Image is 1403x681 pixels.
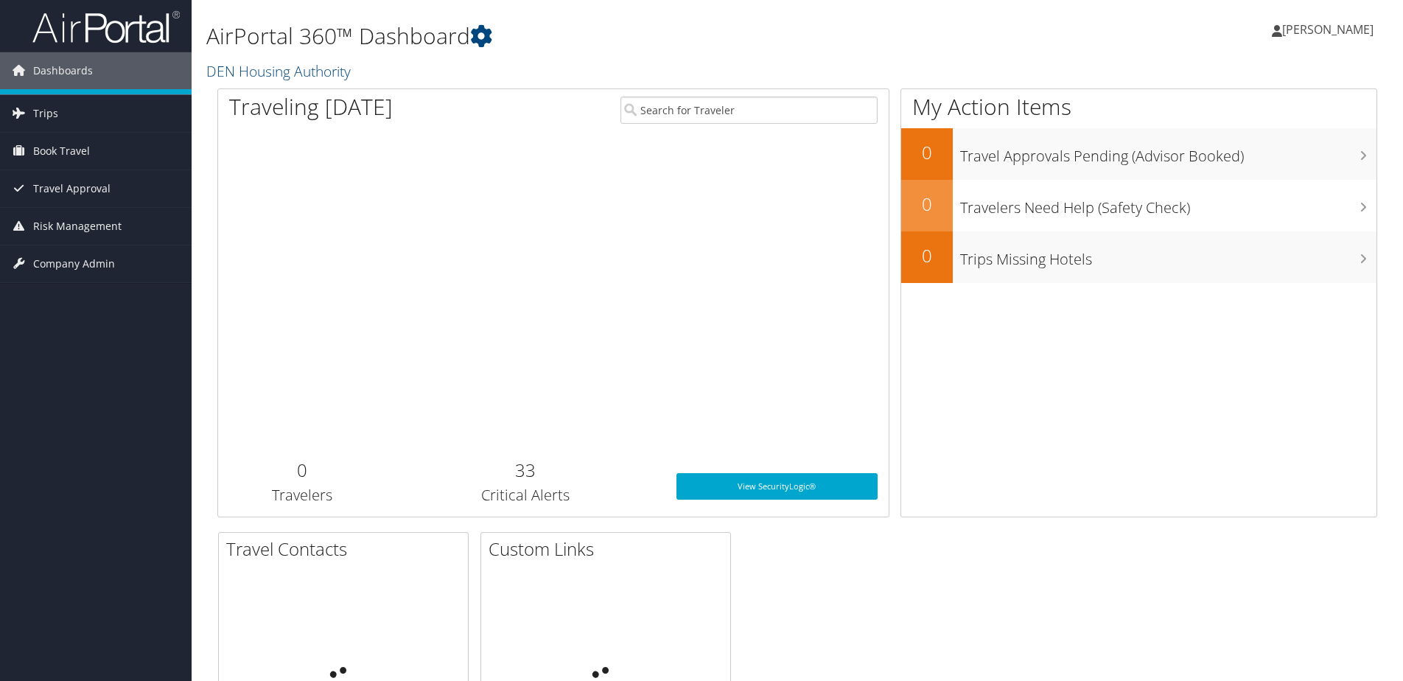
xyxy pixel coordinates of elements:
a: View SecurityLogic® [676,473,878,500]
span: Book Travel [33,133,90,170]
h3: Travel Approvals Pending (Advisor Booked) [960,139,1376,167]
h3: Critical Alerts [396,485,654,506]
a: [PERSON_NAME] [1272,7,1388,52]
span: Travel Approval [33,170,111,207]
span: Dashboards [33,52,93,89]
span: Trips [33,95,58,132]
h2: 0 [901,243,953,268]
span: Company Admin [33,245,115,282]
a: 0Trips Missing Hotels [901,231,1376,283]
a: DEN Housing Authority [206,61,354,81]
h3: Trips Missing Hotels [960,242,1376,270]
h2: 0 [901,192,953,217]
h1: Traveling [DATE] [229,91,393,122]
h2: Travel Contacts [226,537,468,562]
span: [PERSON_NAME] [1282,21,1374,38]
img: airportal-logo.png [32,10,180,44]
span: Risk Management [33,208,122,245]
h1: My Action Items [901,91,1376,122]
h1: AirPortal 360™ Dashboard [206,21,994,52]
input: Search for Traveler [620,97,878,124]
a: 0Travelers Need Help (Safety Check) [901,180,1376,231]
h2: 0 [901,140,953,165]
h2: Custom Links [489,537,730,562]
a: 0Travel Approvals Pending (Advisor Booked) [901,128,1376,180]
h2: 33 [396,458,654,483]
h3: Travelers [229,485,374,506]
h2: 0 [229,458,374,483]
h3: Travelers Need Help (Safety Check) [960,190,1376,218]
